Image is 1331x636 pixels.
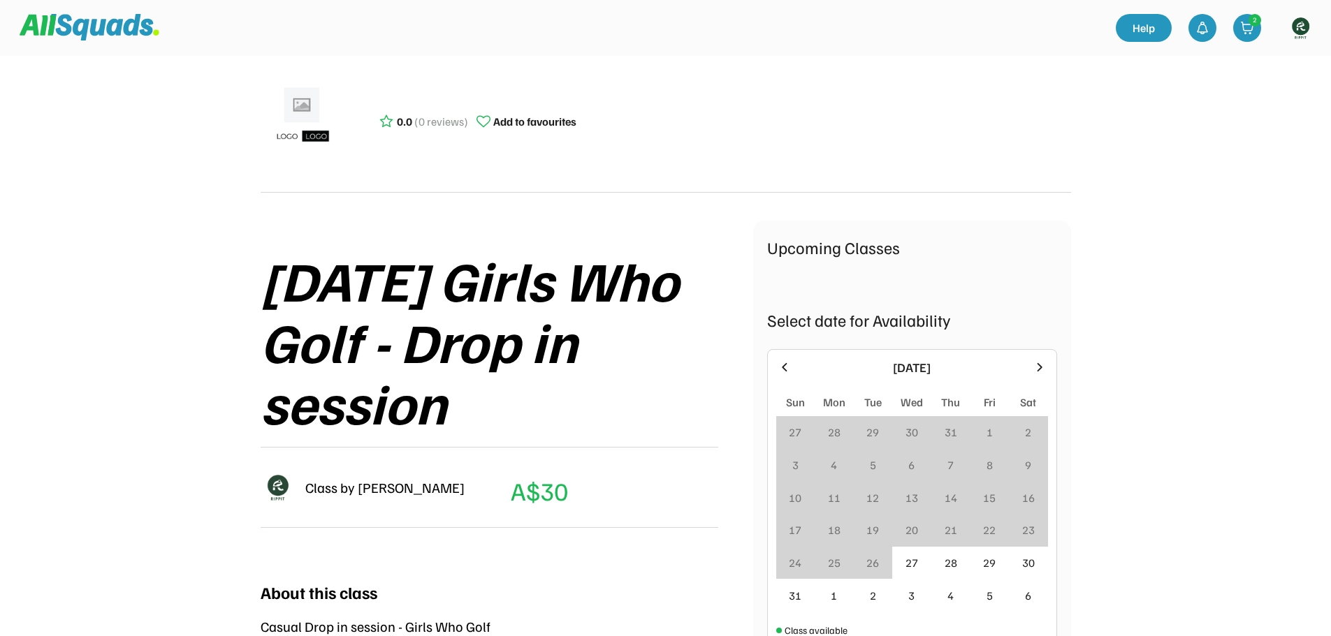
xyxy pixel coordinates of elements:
[983,554,996,571] div: 29
[987,424,993,441] div: 1
[945,522,957,538] div: 21
[947,587,954,604] div: 4
[831,587,837,604] div: 1
[786,394,805,411] div: Sun
[908,457,915,473] div: 6
[987,587,993,604] div: 5
[1116,14,1172,42] a: Help
[983,489,996,506] div: 15
[305,477,465,498] div: Class by [PERSON_NAME]
[789,489,801,506] div: 10
[1195,21,1209,35] img: bell-03%20%281%29.svg
[870,457,876,473] div: 5
[800,358,1024,377] div: [DATE]
[1020,394,1036,411] div: Sat
[870,587,876,604] div: 2
[945,424,957,441] div: 31
[908,587,915,604] div: 3
[987,457,993,473] div: 8
[864,394,882,411] div: Tue
[1022,522,1035,538] div: 23
[20,14,159,40] img: Squad%20Logo.svg
[789,554,801,571] div: 24
[945,554,957,571] div: 28
[866,489,879,506] div: 12
[767,235,1057,260] div: Upcoming Classes
[941,394,960,411] div: Thu
[901,394,923,411] div: Wed
[905,522,918,538] div: 20
[905,424,918,441] div: 30
[831,457,837,473] div: 4
[945,489,957,506] div: 14
[261,471,294,504] img: Rippitlogov2_green.png
[789,587,801,604] div: 31
[866,424,879,441] div: 29
[828,489,841,506] div: 11
[1025,424,1031,441] div: 2
[983,522,996,538] div: 22
[789,424,801,441] div: 27
[1240,21,1254,35] img: shopping-cart-01%20%281%29.svg
[268,82,337,152] img: ui-kit-placeholders-product-5_1200x.webp
[828,554,841,571] div: 25
[414,113,468,130] div: (0 reviews)
[984,394,996,411] div: Fri
[397,113,412,130] div: 0.0
[789,522,801,538] div: 17
[511,472,568,510] div: A$30
[1249,15,1260,25] div: 2
[792,457,799,473] div: 3
[823,394,845,411] div: Mon
[828,522,841,538] div: 18
[261,249,753,433] div: [DATE] Girls Who Golf - Drop in session
[767,307,1057,332] div: Select date for Availability
[1022,489,1035,506] div: 16
[866,522,879,538] div: 19
[828,424,841,441] div: 28
[261,579,377,605] div: About this class
[1022,554,1035,571] div: 30
[866,554,879,571] div: 26
[493,113,576,130] div: Add to favourites
[1286,14,1314,42] img: https%3A%2F%2F94044dc9e5d3b3599ffa5e2d56a015ce.cdn.bubble.io%2Ff1734594230631x534612339345057700%...
[905,554,918,571] div: 27
[1025,457,1031,473] div: 9
[947,457,954,473] div: 7
[905,489,918,506] div: 13
[1025,587,1031,604] div: 6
